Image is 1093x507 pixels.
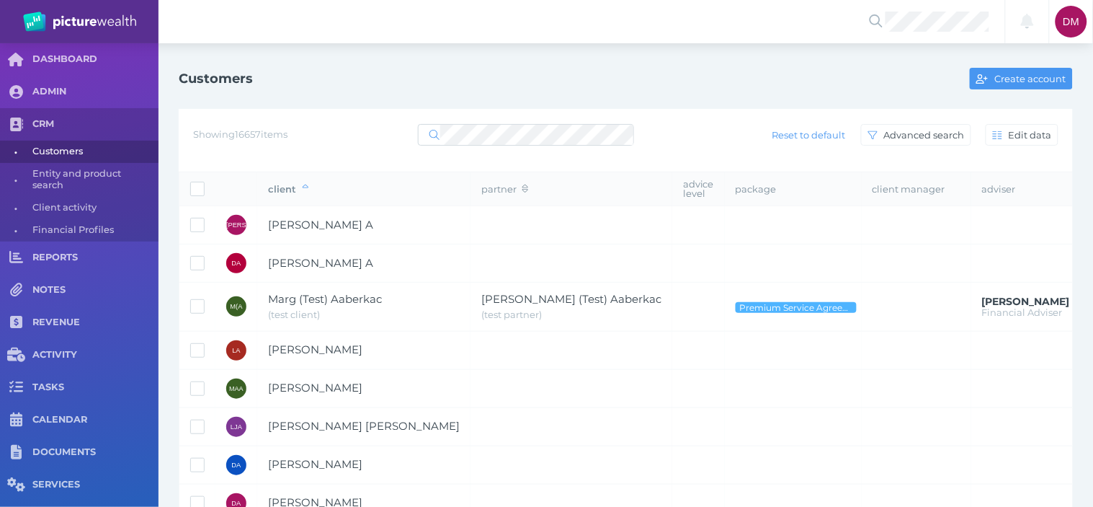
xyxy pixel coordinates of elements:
span: ADMIN [32,86,159,98]
span: MAA [229,385,244,392]
span: REVENUE [32,317,159,329]
span: Edit data [1005,129,1058,141]
span: Financial Adviser [982,307,1063,318]
span: Customers [32,141,153,163]
span: client [268,183,308,195]
div: Lars Aarekol [226,340,246,361]
span: NOTES [32,284,159,296]
div: Jackson A [226,215,246,235]
span: SERVICES [32,479,159,491]
span: Showing 16657 items [193,128,287,140]
span: Lee John Abbiss [268,419,460,433]
span: REPORTS [32,252,159,264]
h1: Customers [179,71,253,87]
span: Reset to default [766,129,852,141]
div: Dahlan A [226,253,246,273]
span: Financial Profiles [32,219,153,242]
div: Lee John Abbiss [226,417,246,437]
th: advice level [672,172,725,206]
span: Dale Abblitt [268,457,362,471]
span: LA [232,347,240,354]
span: CRM [32,118,159,131]
span: Create account [991,73,1072,84]
div: Marg (Test) Aaberkac [226,296,246,317]
span: Mustafa Al Abbasi [268,381,362,394]
button: Create account [970,68,1073,89]
span: ACTIVITY [32,349,159,361]
span: partner [481,183,528,195]
span: Jackson A [268,218,373,232]
button: Reset to default [765,124,852,146]
span: LJA [231,423,242,431]
th: package [725,172,862,206]
span: Dahlan A [268,256,373,270]
span: TASKS [32,382,159,394]
span: Premium Service Agreement - Ongoing [739,302,854,313]
div: Mustafa Al Abbasi [226,379,246,399]
span: CALENDAR [32,414,159,426]
span: DM [1063,16,1080,27]
span: test partner [481,309,542,320]
span: Entity and product search [32,163,153,197]
span: Client activity [32,197,153,219]
div: Dee Molloy [1056,6,1087,38]
span: DOCUMENTS [32,446,159,459]
th: client manager [862,172,971,206]
div: Dale Abblitt [226,455,246,475]
span: DA [232,462,241,469]
span: Lars Aarekol [268,343,362,356]
span: DASHBOARD [32,53,159,66]
span: test client [268,309,320,320]
button: Advanced search [861,124,971,146]
button: Edit data [986,124,1058,146]
span: Advanced search [880,129,971,141]
span: DA [232,500,241,507]
span: Grant Teakle [982,295,1070,308]
span: [PERSON_NAME] [226,221,282,229]
span: DA [232,260,241,267]
span: William (Test) Aaberkac [481,292,661,306]
span: Marg (Test) Aaberkac [268,292,382,306]
span: M(A [230,303,242,310]
img: PW [23,12,136,32]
